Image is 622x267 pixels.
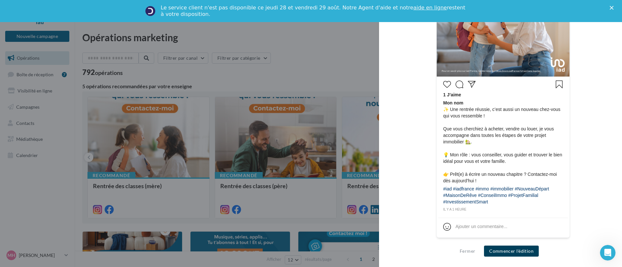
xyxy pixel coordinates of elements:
[161,5,466,18] div: Le service client n'est pas disponible ce jeudi 28 et vendredi 29 août. Notre Agent d'aide et not...
[555,80,563,88] svg: Enregistrer
[455,223,507,230] div: Ajouter un commentaire...
[443,223,451,231] svg: Emoji
[443,80,451,88] svg: J’aime
[484,246,539,257] button: Commencer l'édition
[457,247,478,255] button: Fermer
[443,91,563,100] div: 1 J’aime
[443,100,563,184] span: ✨ Une rentrée réussie, c’est aussi un nouveau chez-vous qui vous ressemble ! Que vous cherchiez à...
[436,238,570,246] div: La prévisualisation est non-contractuelle
[468,80,476,88] svg: Partager la publication
[600,245,616,261] iframe: Intercom live chat
[455,80,463,88] svg: Commenter
[443,186,563,207] div: #iad #iadfrance #immo #immobilier #NouveauDépart #MaisonDeRêve #ConseilImmo #ProjetFamilial #Inve...
[443,100,463,105] span: Mon nom
[443,207,563,212] div: il y a 1 heure
[610,6,616,10] div: Fermer
[413,5,447,11] a: aide en ligne
[145,6,155,16] img: Profile image for Service-Client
